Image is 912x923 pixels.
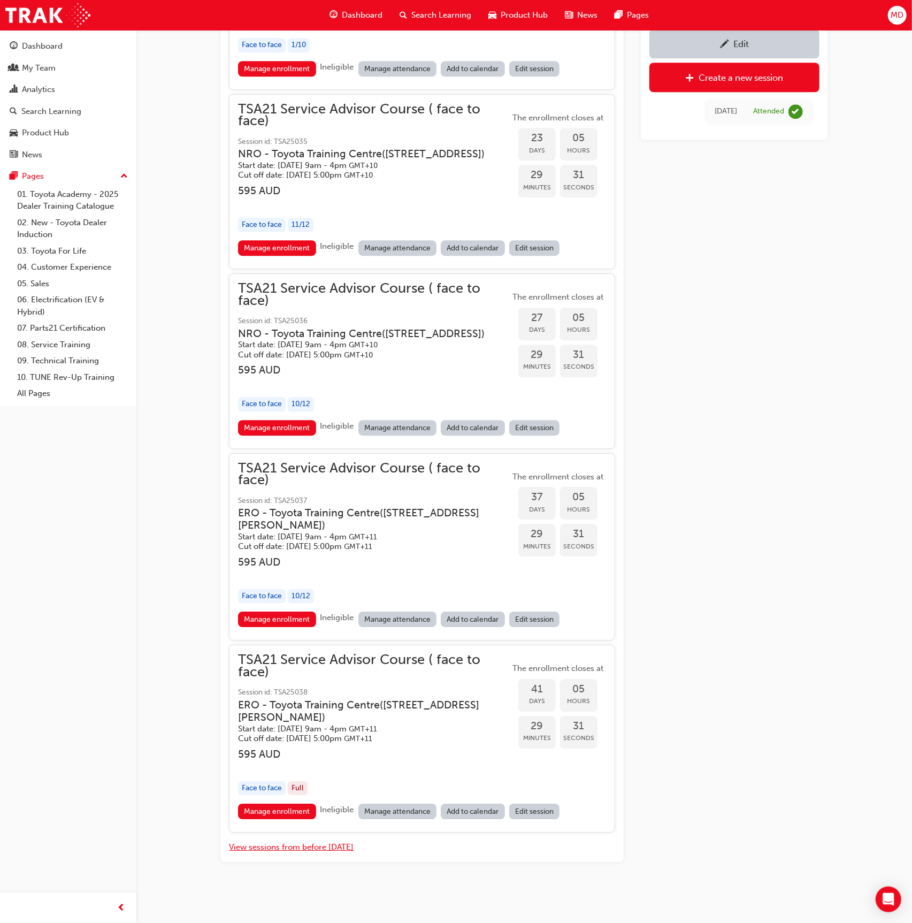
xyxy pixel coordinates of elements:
span: 31 [560,528,597,540]
div: Search Learning [21,105,81,118]
h5: Cut off date: [DATE] 5:00pm [238,350,493,360]
span: Days [518,144,556,157]
div: Face to face [238,38,286,52]
a: pages-iconPages [606,4,657,26]
span: 05 [560,132,597,144]
span: Product Hub [501,9,548,21]
span: Session id: TSA25035 [238,136,510,148]
a: 05. Sales [13,276,132,292]
span: Seconds [560,540,597,553]
a: 06. Electrification (EV & Hybrid) [13,292,132,320]
span: Seconds [560,361,597,373]
span: 31 [560,720,597,733]
a: Manage attendance [358,240,437,256]
span: Ineligible [320,421,354,431]
span: Australian Eastern Daylight Time GMT+11 [344,542,372,551]
span: pencil-icon [720,40,729,50]
span: 29 [518,349,556,361]
a: 09. Technical Training [13,353,132,369]
span: Hours [560,695,597,707]
a: 10. TUNE Rev-Up Training [13,369,132,386]
h5: Cut off date: [DATE] 5:00pm [238,170,493,180]
a: Edit session [509,804,560,819]
span: MD [891,9,903,21]
span: 27 [518,312,556,324]
span: search-icon [10,107,17,117]
a: Edit [649,29,819,58]
span: Session id: TSA25037 [238,495,510,507]
a: Manage attendance [358,61,437,77]
button: TSA21 Service Advisor Course ( face to face)Session id: TSA25038ERO - Toyota Training Centre([STR... [238,654,606,823]
a: Manage enrollment [238,240,316,256]
a: All Pages [13,385,132,402]
button: MD [888,6,907,25]
span: Pages [627,9,649,21]
a: Edit session [509,61,560,77]
a: 04. Customer Experience [13,259,132,276]
span: Australian Eastern Standard Time GMT+10 [349,161,378,170]
a: Search Learning [4,102,132,121]
span: TSA21 Service Advisor Course ( face to face) [238,654,510,678]
div: Face to face [238,397,286,411]
a: 03. Toyota For Life [13,243,132,260]
span: Ineligible [320,241,354,251]
span: 29 [518,720,556,733]
h3: ERO - Toyota Training Centre ( [STREET_ADDRESS][PERSON_NAME] ) [238,699,493,724]
div: Full [288,781,308,796]
a: Add to calendar [441,61,505,77]
span: 05 [560,491,597,504]
span: Session id: TSA25036 [238,315,510,327]
span: Minutes [518,732,556,744]
button: View sessions from before [DATE] [229,841,354,853]
span: 29 [518,169,556,181]
div: Analytics [22,83,55,96]
div: Product Hub [22,127,69,139]
span: Australian Eastern Daylight Time GMT+11 [349,724,377,734]
span: up-icon [120,170,128,184]
a: My Team [4,58,132,78]
span: Seconds [560,732,597,744]
span: Hours [560,144,597,157]
h5: Start date: [DATE] 9am - 4pm [238,532,493,542]
span: Australian Eastern Daylight Time GMT+11 [349,532,377,541]
a: Manage enrollment [238,804,316,819]
h3: 595 AUD [238,556,510,568]
a: news-iconNews [556,4,606,26]
div: Face to face [238,218,286,232]
button: Pages [4,166,132,186]
span: pages-icon [615,9,623,22]
span: chart-icon [10,85,18,95]
a: 07. Parts21 Certification [13,320,132,337]
span: News [577,9,597,21]
a: Trak [5,3,90,27]
a: News [4,145,132,165]
span: 05 [560,683,597,696]
span: TSA21 Service Advisor Course ( face to face) [238,462,510,486]
div: Edit [733,39,749,49]
h3: NRO - Toyota Training Centre ( [STREET_ADDRESS] ) [238,148,493,160]
a: Edit session [509,612,560,627]
div: Create a new session [699,72,784,83]
div: Tue Jul 23 2024 10:00:00 GMT+1000 (Australian Eastern Standard Time) [715,105,737,118]
a: Manage attendance [358,612,437,627]
button: TSA21 Service Advisor Course ( face to face)Session id: TSA25037ERO - Toyota Training Centre([STR... [238,462,606,632]
h5: Start date: [DATE] 9am - 4pm [238,161,493,171]
span: 05 [560,312,597,324]
span: 37 [518,491,556,504]
h3: 595 AUD [238,364,510,376]
button: TSA21 Service Advisor Course ( face to face)Session id: TSA25036NRO - Toyota Training Centre([STR... [238,283,606,439]
span: 29 [518,528,556,540]
span: Minutes [518,181,556,194]
a: Analytics [4,80,132,100]
a: Product Hub [4,123,132,143]
span: news-icon [10,150,18,160]
div: 11 / 12 [288,218,313,232]
span: Search Learning [411,9,471,21]
span: 41 [518,683,556,696]
a: Manage enrollment [238,61,316,77]
span: car-icon [10,128,18,138]
div: 10 / 12 [288,397,314,411]
span: TSA21 Service Advisor Course ( face to face) [238,103,510,127]
span: Hours [560,504,597,516]
a: Dashboard [4,36,132,56]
